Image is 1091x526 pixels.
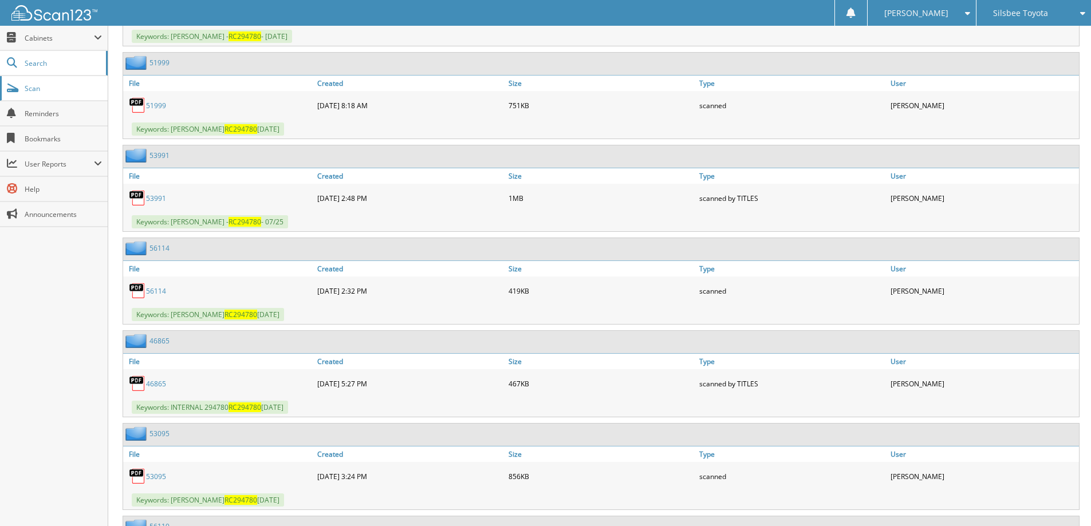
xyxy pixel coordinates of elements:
[229,31,261,41] span: RC294780
[888,446,1079,462] a: User
[993,10,1048,17] span: Silsbee Toyota
[506,465,697,488] div: 856KB
[132,122,284,136] span: Keywords: [PERSON_NAME] [DATE]
[888,372,1079,395] div: [PERSON_NAME]
[149,336,170,346] a: 46865
[314,261,506,276] a: Created
[146,472,166,481] a: 53095
[506,446,697,462] a: Size
[125,241,149,255] img: folder2.png
[129,375,146,392] img: PDF.png
[123,261,314,276] a: File
[696,261,888,276] a: Type
[696,187,888,209] div: scanned by TITLES
[123,446,314,462] a: File
[149,243,170,253] a: 56114
[125,148,149,163] img: folder2.png
[149,151,170,160] a: 53991
[314,354,506,369] a: Created
[25,184,102,194] span: Help
[696,354,888,369] a: Type
[696,94,888,117] div: scanned
[696,279,888,302] div: scanned
[1034,471,1091,526] iframe: Chat Widget
[123,168,314,184] a: File
[888,94,1079,117] div: [PERSON_NAME]
[224,124,257,134] span: RC294780
[224,495,257,505] span: RC294780
[129,468,146,485] img: PDF.png
[888,76,1079,91] a: User
[132,215,288,228] span: Keywords: [PERSON_NAME] - - 07/25
[123,76,314,91] a: File
[696,465,888,488] div: scanned
[888,261,1079,276] a: User
[129,189,146,207] img: PDF.png
[132,30,292,43] span: Keywords: [PERSON_NAME] - - [DATE]
[888,187,1079,209] div: [PERSON_NAME]
[25,33,94,43] span: Cabinets
[506,168,697,184] a: Size
[506,261,697,276] a: Size
[314,76,506,91] a: Created
[224,310,257,319] span: RC294780
[506,354,697,369] a: Size
[125,426,149,441] img: folder2.png
[25,58,100,68] span: Search
[25,209,102,219] span: Announcements
[129,282,146,299] img: PDF.png
[314,372,506,395] div: [DATE] 5:27 PM
[25,84,102,93] span: Scan
[314,94,506,117] div: [DATE] 8:18 AM
[125,334,149,348] img: folder2.png
[506,372,697,395] div: 467KB
[696,372,888,395] div: scanned by TITLES
[314,168,506,184] a: Created
[506,94,697,117] div: 751KB
[11,5,97,21] img: scan123-logo-white.svg
[884,10,948,17] span: [PERSON_NAME]
[25,109,102,118] span: Reminders
[146,286,166,296] a: 56114
[125,56,149,70] img: folder2.png
[888,354,1079,369] a: User
[314,279,506,302] div: [DATE] 2:32 PM
[696,168,888,184] a: Type
[888,168,1079,184] a: User
[146,193,166,203] a: 53991
[25,159,94,169] span: User Reports
[888,465,1079,488] div: [PERSON_NAME]
[506,187,697,209] div: 1MB
[229,217,261,227] span: RC294780
[146,379,166,389] a: 46865
[314,187,506,209] div: [DATE] 2:48 PM
[149,58,170,68] a: 51999
[888,279,1079,302] div: [PERSON_NAME]
[129,97,146,114] img: PDF.png
[123,354,314,369] a: File
[506,76,697,91] a: Size
[132,401,288,414] span: Keywords: INTERNAL 294780 [DATE]
[25,134,102,144] span: Bookmarks
[696,76,888,91] a: Type
[146,101,166,110] a: 51999
[314,446,506,462] a: Created
[132,308,284,321] span: Keywords: [PERSON_NAME] [DATE]
[696,446,888,462] a: Type
[506,279,697,302] div: 419KB
[149,429,170,438] a: 53095
[229,402,261,412] span: RC294780
[314,465,506,488] div: [DATE] 3:24 PM
[132,493,284,507] span: Keywords: [PERSON_NAME] [DATE]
